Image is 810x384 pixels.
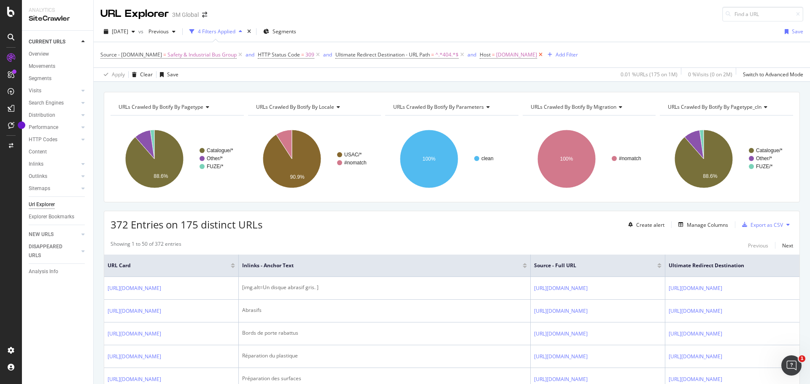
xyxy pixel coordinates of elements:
a: [URL][DOMAIN_NAME] [534,307,588,315]
div: 4 Filters Applied [198,28,235,35]
div: Sitemaps [29,184,50,193]
div: URL Explorer [100,7,169,21]
div: Movements [29,62,55,71]
span: URLs Crawled By Botify By parameters [393,103,484,110]
button: 4 Filters Applied [186,25,246,38]
span: = [431,51,434,58]
a: [URL][DOMAIN_NAME] [108,307,161,315]
div: arrow-right-arrow-left [202,12,207,18]
button: Save [781,25,803,38]
h4: URLs Crawled By Botify By locale [254,100,374,114]
div: A chart. [660,122,793,196]
span: Source - [DOMAIN_NAME] [100,51,162,58]
iframe: Intercom live chat [781,355,802,376]
button: Add Filter [544,50,578,60]
div: Abrasifs [242,306,526,314]
div: Analysis Info [29,267,58,276]
a: [URL][DOMAIN_NAME] [669,352,722,361]
div: Create alert [636,221,664,228]
div: Visits [29,86,41,95]
div: Previous [748,242,768,249]
span: = [163,51,166,58]
span: = [492,51,495,58]
text: Other/* [207,156,223,161]
div: Segments [29,74,51,83]
h4: URLs Crawled By Botify By pagetype [117,100,236,114]
div: Manage Columns [687,221,728,228]
div: Export as CSV [751,221,783,228]
span: Ultimate Redirect Destination - URL Path [335,51,430,58]
h4: URLs Crawled By Botify By parameters [391,100,511,114]
text: 88.6% [703,173,718,179]
div: and [323,51,332,58]
a: [URL][DOMAIN_NAME] [669,307,722,315]
text: FUZE/* [207,164,224,169]
span: Segments [273,28,296,35]
span: URLs Crawled By Botify By migration [531,103,616,110]
a: [URL][DOMAIN_NAME] [534,330,588,338]
text: 88.6% [154,173,168,179]
span: Source - Full URL [534,262,645,269]
div: 0.01 % URLs ( 175 on 1M ) [621,71,678,78]
div: Clear [140,71,153,78]
div: times [246,27,253,36]
a: [URL][DOMAIN_NAME] [108,284,161,293]
div: Distribution [29,111,55,120]
a: [URL][DOMAIN_NAME] [108,330,161,338]
div: Explorer Bookmarks [29,212,74,221]
a: Outlinks [29,172,79,181]
div: Content [29,148,47,156]
div: Apply [112,71,125,78]
a: Overview [29,50,87,59]
a: Distribution [29,111,79,120]
span: = [301,51,304,58]
span: Ultimate Redirect Destination [669,262,783,269]
text: FUZE/* [756,164,773,169]
div: Analytics [29,7,86,14]
span: URL Card [108,262,229,269]
div: Save [167,71,178,78]
button: Save [157,68,178,81]
button: Switch to Advanced Mode [740,68,803,81]
svg: A chart. [385,122,518,196]
div: Préparation des surfaces [242,375,526,382]
button: and [246,51,254,59]
a: [URL][DOMAIN_NAME] [669,284,722,293]
button: Manage Columns [675,220,728,230]
a: Segments [29,74,87,83]
span: Inlinks - Anchor Text [242,262,510,269]
div: [img.alt=Un disque abrasif gris. ] [242,284,526,291]
span: 309 [305,49,314,61]
div: A chart. [523,122,656,196]
a: Sitemaps [29,184,79,193]
text: 100% [560,156,573,162]
div: NEW URLS [29,230,54,239]
button: Previous [748,240,768,250]
div: 0 % Visits ( 0 on 2M ) [688,71,732,78]
a: HTTP Codes [29,135,79,144]
h4: URLs Crawled By Botify By migration [529,100,648,114]
a: Performance [29,123,79,132]
text: USAC/* [344,152,362,158]
button: Clear [129,68,153,81]
div: Réparation du plastique [242,352,526,360]
button: and [323,51,332,59]
text: Catalogue/* [756,148,783,153]
span: 2025 Aug. 10th [112,28,128,35]
div: Overview [29,50,49,59]
div: CURRENT URLS [29,38,65,46]
button: Next [782,240,793,250]
button: Segments [260,25,300,38]
text: 90.9% [290,174,304,180]
text: #nomatch [619,156,641,161]
span: Safety & Industrial Bus Group [167,49,237,61]
text: #nomatch [344,160,367,166]
h4: URLs Crawled By Botify By pagetype_cln [666,100,786,114]
a: [URL][DOMAIN_NAME] [108,375,161,384]
span: URLs Crawled By Botify By pagetype [119,103,203,110]
span: vs [138,28,145,35]
button: Create alert [625,218,664,231]
a: NEW URLS [29,230,79,239]
text: clean [481,156,494,161]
